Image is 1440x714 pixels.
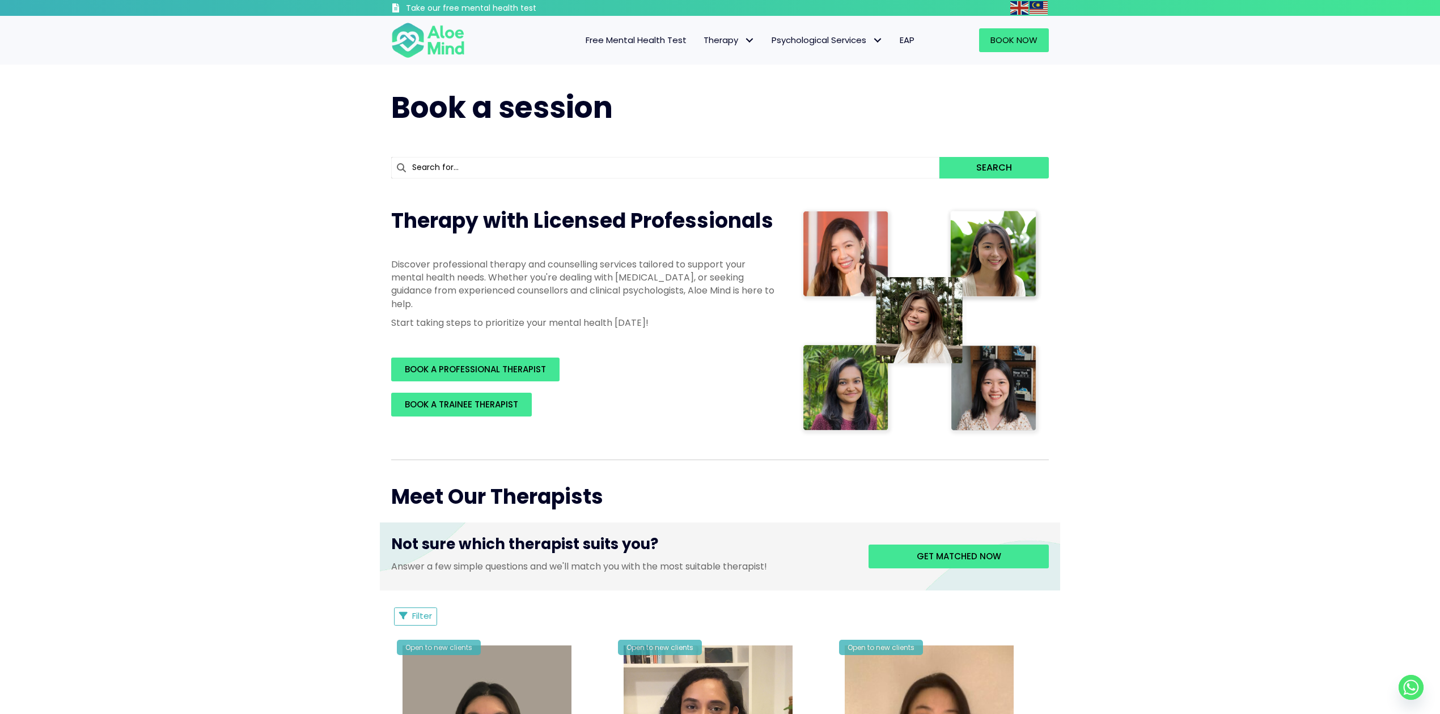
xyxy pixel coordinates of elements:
[763,28,891,52] a: Psychological ServicesPsychological Services: submenu
[772,34,883,46] span: Psychological Services
[391,534,852,560] h3: Not sure which therapist suits you?
[391,316,777,329] p: Start taking steps to prioritize your mental health [DATE]!
[1030,1,1048,15] img: ms
[577,28,695,52] a: Free Mental Health Test
[394,607,437,626] button: Filter Listings
[869,545,1049,568] a: Get matched now
[391,560,852,573] p: Answer a few simple questions and we'll match you with the most suitable therapist!
[1030,1,1049,14] a: Malay
[391,482,603,511] span: Meet Our Therapists
[391,22,465,59] img: Aloe mind Logo
[741,32,757,49] span: Therapy: submenu
[900,34,914,46] span: EAP
[391,358,560,381] a: BOOK A PROFESSIONAL THERAPIST
[480,28,923,52] nav: Menu
[695,28,763,52] a: TherapyTherapy: submenu
[406,3,597,14] h3: Take our free mental health test
[397,640,481,655] div: Open to new clients
[391,87,613,128] span: Book a session
[917,550,1001,562] span: Get matched now
[412,610,432,622] span: Filter
[391,3,597,16] a: Take our free mental health test
[618,640,702,655] div: Open to new clients
[939,157,1049,178] button: Search
[799,207,1042,437] img: Therapist collage
[1399,675,1424,700] a: Whatsapp
[391,258,777,311] p: Discover professional therapy and counselling services tailored to support your mental health nee...
[405,363,546,375] span: BOOK A PROFESSIONAL THERAPIST
[990,34,1037,46] span: Book Now
[1010,1,1030,14] a: English
[979,28,1049,52] a: Book Now
[704,34,755,46] span: Therapy
[869,32,886,49] span: Psychological Services: submenu
[586,34,687,46] span: Free Mental Health Test
[391,157,939,178] input: Search for...
[391,206,773,235] span: Therapy with Licensed Professionals
[1010,1,1028,15] img: en
[891,28,923,52] a: EAP
[391,393,532,416] a: BOOK A TRAINEE THERAPIST
[405,398,518,410] span: BOOK A TRAINEE THERAPIST
[839,640,923,655] div: Open to new clients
